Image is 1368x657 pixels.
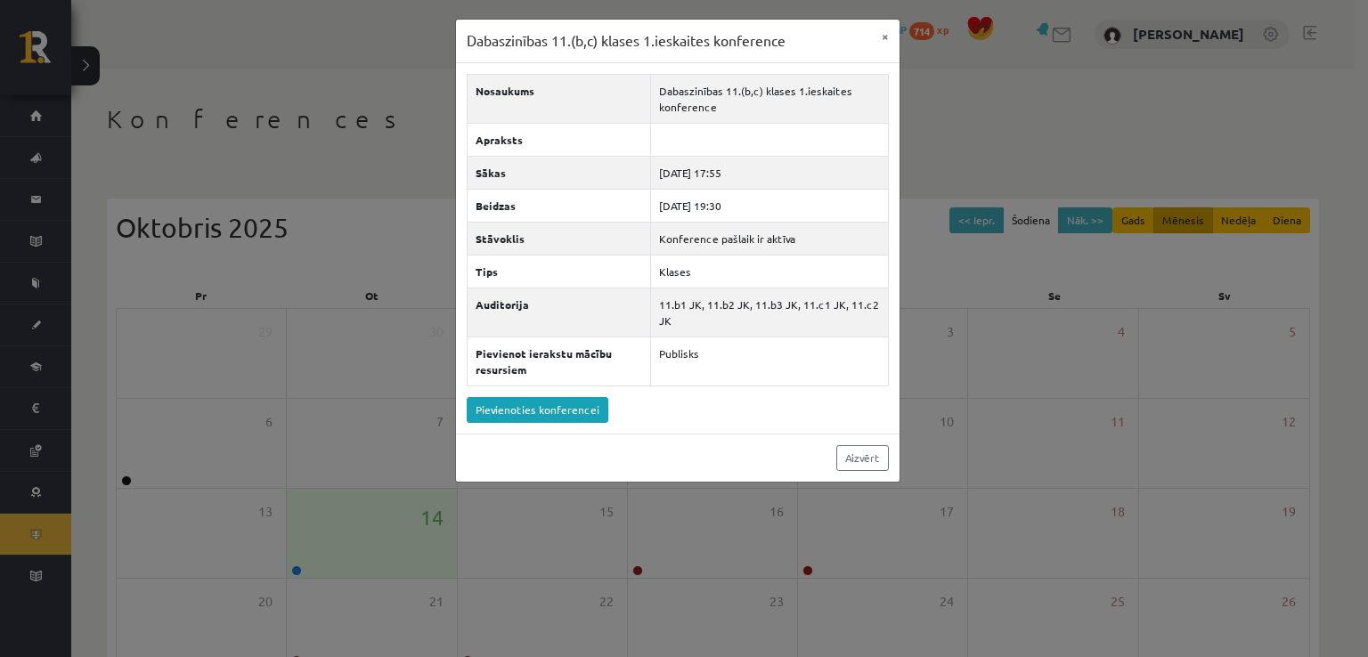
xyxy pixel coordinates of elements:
[650,337,888,385] td: Publisks
[650,222,888,255] td: Konference pašlaik ir aktīva
[467,189,650,222] th: Beidzas
[836,445,889,471] a: Aizvērt
[650,189,888,222] td: [DATE] 19:30
[467,288,650,337] th: Auditorija
[467,30,786,52] h3: Dabaszinības 11.(b,c) klases 1.ieskaites konference
[467,74,650,123] th: Nosaukums
[650,255,888,288] td: Klases
[467,255,650,288] th: Tips
[467,123,650,156] th: Apraksts
[467,397,608,423] a: Pievienoties konferencei
[650,156,888,189] td: [DATE] 17:55
[650,288,888,337] td: 11.b1 JK, 11.b2 JK, 11.b3 JK, 11.c1 JK, 11.c2 JK
[467,156,650,189] th: Sākas
[467,222,650,255] th: Stāvoklis
[650,74,888,123] td: Dabaszinības 11.(b,c) klases 1.ieskaites konference
[467,337,650,385] th: Pievienot ierakstu mācību resursiem
[871,20,900,53] button: ×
